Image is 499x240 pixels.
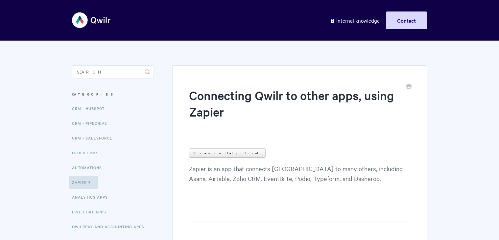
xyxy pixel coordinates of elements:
[406,83,412,90] a: Print this Article
[72,161,107,174] a: Automations
[72,117,112,130] a: CRM - Pipedrive
[72,146,104,159] a: Other CRMs
[72,102,109,115] a: CRM - HubSpot
[72,88,154,100] h3: Categories
[72,131,117,144] a: CRM - Salesforce
[72,8,111,33] img: Qwilr Help Center
[325,11,385,29] a: Internal knowledge
[72,65,154,78] input: Search
[189,164,410,195] p: Zapier is an app that connects [GEOGRAPHIC_DATA] to many others, including Asana, Airtable, Zoho ...
[72,220,149,233] a: QwilrPay and Accounting Apps
[69,176,98,189] a: Zapier
[189,87,400,132] h1: Connecting Qwilr to other apps, using Zapier
[189,148,266,158] a: View in Help Scout
[72,190,113,204] a: Analytics Apps
[386,11,427,29] a: Contact
[72,205,111,218] a: Live Chat Apps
